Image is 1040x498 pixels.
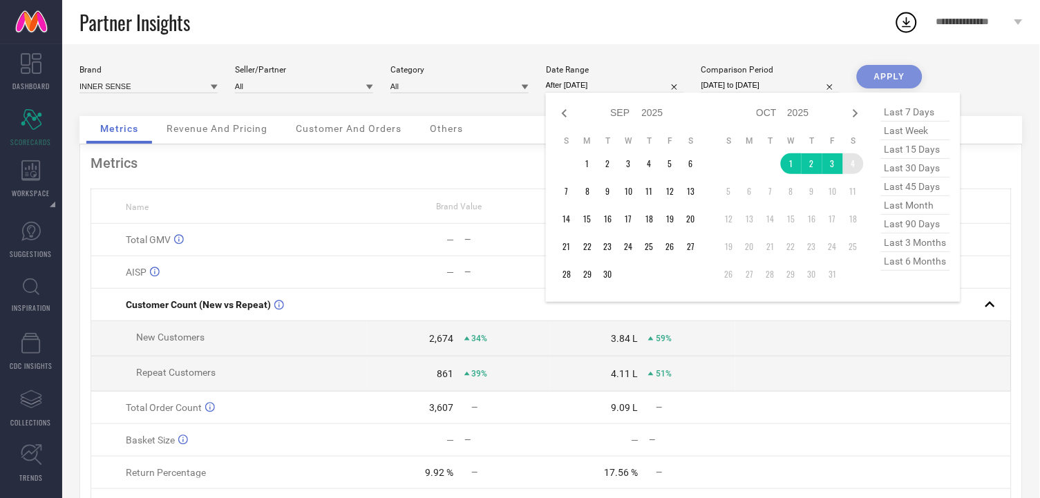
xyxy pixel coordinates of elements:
[822,209,843,229] td: Fri Oct 17 2025
[719,264,739,285] td: Sun Oct 26 2025
[126,202,149,212] span: Name
[11,137,52,147] span: SCORECARDS
[618,153,639,174] td: Wed Sep 03 2025
[802,153,822,174] td: Thu Oct 02 2025
[881,196,950,215] span: last month
[681,181,701,202] td: Sat Sep 13 2025
[822,153,843,174] td: Fri Oct 03 2025
[604,467,638,478] div: 17.56 %
[822,135,843,146] th: Friday
[556,105,573,122] div: Previous month
[11,417,52,428] span: COLLECTIONS
[843,135,864,146] th: Saturday
[739,264,760,285] td: Mon Oct 27 2025
[739,181,760,202] td: Mon Oct 06 2025
[556,264,577,285] td: Sun Sep 28 2025
[12,303,50,313] span: INSPIRATION
[465,267,551,277] div: —
[598,135,618,146] th: Tuesday
[598,209,618,229] td: Tue Sep 16 2025
[719,209,739,229] td: Sun Oct 12 2025
[719,181,739,202] td: Sun Oct 05 2025
[781,153,802,174] td: Wed Oct 01 2025
[472,334,488,343] span: 34%
[577,181,598,202] td: Mon Sep 08 2025
[437,368,454,379] div: 861
[447,234,455,245] div: —
[12,81,50,91] span: DASHBOARD
[79,65,218,75] div: Brand
[719,135,739,146] th: Sunday
[136,332,205,343] span: New Customers
[660,209,681,229] td: Fri Sep 19 2025
[701,65,840,75] div: Comparison Period
[126,402,202,413] span: Total Order Count
[822,181,843,202] td: Fri Oct 10 2025
[556,135,577,146] th: Sunday
[639,181,660,202] td: Thu Sep 11 2025
[577,209,598,229] td: Mon Sep 15 2025
[430,123,463,134] span: Others
[760,264,781,285] td: Tue Oct 28 2025
[660,236,681,257] td: Fri Sep 26 2025
[426,467,454,478] div: 9.92 %
[739,236,760,257] td: Mon Oct 20 2025
[167,123,267,134] span: Revenue And Pricing
[719,236,739,257] td: Sun Oct 19 2025
[802,135,822,146] th: Thursday
[472,403,478,412] span: —
[656,403,662,412] span: —
[843,181,864,202] td: Sat Oct 11 2025
[639,135,660,146] th: Thursday
[656,334,672,343] span: 59%
[556,236,577,257] td: Sun Sep 21 2025
[100,123,138,134] span: Metrics
[881,215,950,233] span: last 90 days
[802,264,822,285] td: Thu Oct 30 2025
[847,105,864,122] div: Next month
[681,236,701,257] td: Sat Sep 27 2025
[881,233,950,252] span: last 3 months
[10,249,53,259] span: SUGGESTIONS
[447,434,455,446] div: —
[465,235,551,245] div: —
[881,122,950,140] span: last week
[822,236,843,257] td: Fri Oct 24 2025
[546,65,684,75] div: Date Range
[10,361,53,371] span: CDC INSIGHTS
[598,181,618,202] td: Tue Sep 09 2025
[781,209,802,229] td: Wed Oct 15 2025
[430,402,454,413] div: 3,607
[19,472,43,483] span: TRENDS
[465,435,551,445] div: —
[126,234,171,245] span: Total GMV
[739,135,760,146] th: Monday
[660,135,681,146] th: Friday
[546,78,684,93] input: Select date range
[12,188,50,198] span: WORKSPACE
[639,209,660,229] td: Thu Sep 18 2025
[649,435,735,445] div: —
[618,181,639,202] td: Wed Sep 10 2025
[656,369,672,379] span: 51%
[822,264,843,285] td: Fri Oct 31 2025
[136,367,216,378] span: Repeat Customers
[681,135,701,146] th: Saturday
[656,468,662,477] span: —
[390,65,529,75] div: Category
[639,153,660,174] td: Thu Sep 04 2025
[436,202,482,211] span: Brand Value
[894,10,919,35] div: Open download list
[843,209,864,229] td: Sat Oct 18 2025
[681,209,701,229] td: Sat Sep 20 2025
[781,264,802,285] td: Wed Oct 29 2025
[611,368,638,379] div: 4.11 L
[781,181,802,202] td: Wed Oct 08 2025
[760,209,781,229] td: Tue Oct 14 2025
[296,123,401,134] span: Customer And Orders
[802,209,822,229] td: Thu Oct 16 2025
[781,135,802,146] th: Wednesday
[760,236,781,257] td: Tue Oct 21 2025
[802,236,822,257] td: Thu Oct 23 2025
[577,236,598,257] td: Mon Sep 22 2025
